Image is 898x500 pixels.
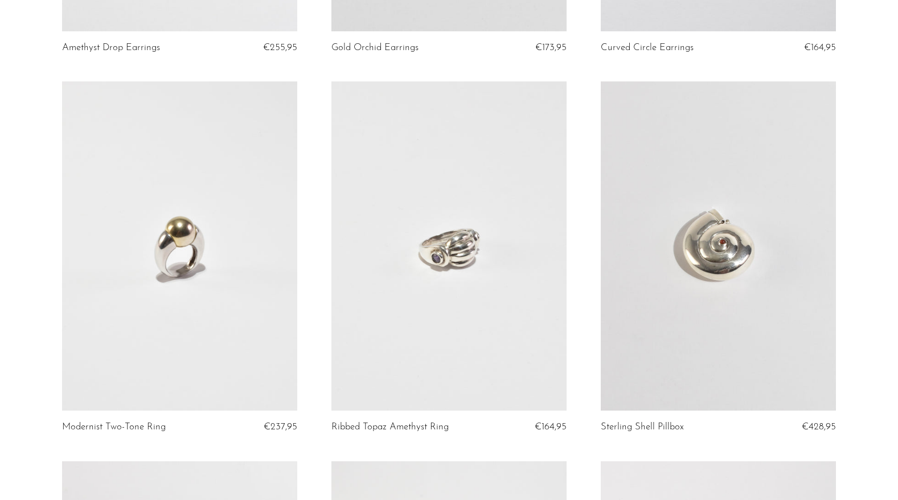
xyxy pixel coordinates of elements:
[601,422,684,432] a: Sterling Shell Pillbox
[802,422,836,432] span: €428,95
[535,422,567,432] span: €164,95
[62,43,160,53] a: Amethyst Drop Earrings
[331,422,449,432] a: Ribbed Topaz Amethyst Ring
[601,43,694,53] a: Curved Circle Earrings
[331,43,419,53] a: Gold Orchid Earrings
[263,43,297,52] span: €255,95
[804,43,836,52] span: €164,95
[62,422,166,432] a: Modernist Two-Tone Ring
[264,422,297,432] span: €237,95
[535,43,567,52] span: €173,95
